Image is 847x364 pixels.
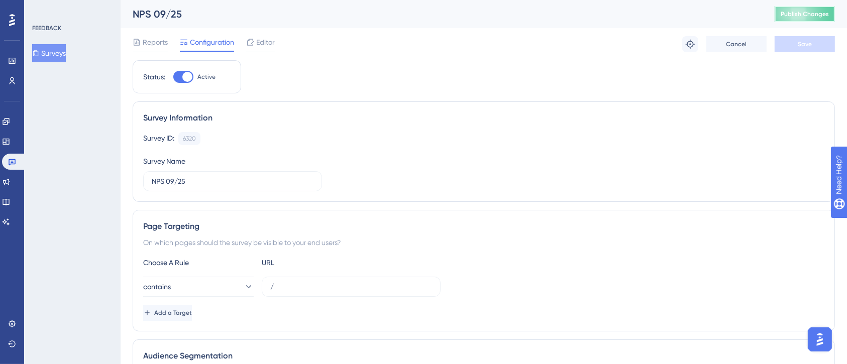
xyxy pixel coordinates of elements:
div: Survey Name [143,155,185,167]
button: contains [143,277,254,297]
div: NPS 09/25 [133,7,750,21]
span: Add a Target [154,309,192,317]
div: Audience Segmentation [143,350,824,362]
span: Editor [256,36,275,48]
div: Choose A Rule [143,257,254,269]
div: Page Targeting [143,220,824,232]
span: Reports [143,36,168,48]
div: Survey Information [143,112,824,124]
button: Cancel [706,36,767,52]
div: Survey ID: [143,132,174,145]
span: Configuration [190,36,234,48]
span: Cancel [726,40,747,48]
button: Publish Changes [775,6,835,22]
span: contains [143,281,171,293]
span: Save [798,40,812,48]
span: Need Help? [24,3,63,15]
button: Surveys [32,44,66,62]
button: Add a Target [143,305,192,321]
iframe: UserGuiding AI Assistant Launcher [805,324,835,354]
button: Save [775,36,835,52]
span: Publish Changes [781,10,829,18]
div: URL [262,257,372,269]
div: Status: [143,71,165,83]
div: FEEDBACK [32,24,61,32]
span: Active [197,73,216,81]
div: On which pages should the survey be visible to your end users? [143,236,824,249]
input: Type your Survey name [152,176,313,187]
input: yourwebsite.com/path [270,281,432,292]
div: 6320 [183,135,196,143]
